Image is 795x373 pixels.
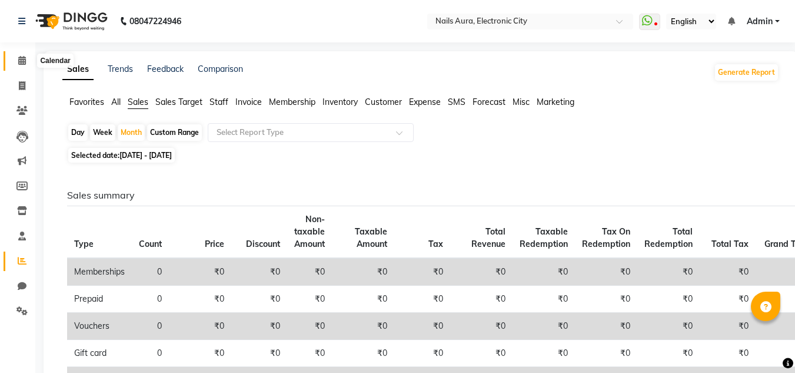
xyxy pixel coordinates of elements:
span: Customer [365,97,402,107]
span: SMS [448,97,465,107]
td: Memberships [67,258,132,286]
td: ₹0 [169,340,231,367]
b: 08047224946 [129,5,181,38]
a: Trends [108,64,133,74]
td: 0 [132,286,169,313]
td: ₹0 [287,313,332,340]
td: Vouchers [67,313,132,340]
span: Invoice [235,97,262,107]
td: ₹0 [287,258,332,286]
td: ₹0 [513,313,575,340]
span: Favorites [69,97,104,107]
td: ₹0 [394,258,450,286]
span: Discount [246,239,280,249]
td: 0 [132,258,169,286]
td: ₹0 [332,313,394,340]
span: Taxable Redemption [520,226,568,249]
td: ₹0 [513,340,575,367]
td: ₹0 [637,340,700,367]
td: ₹0 [287,286,332,313]
a: Comparison [198,64,243,74]
td: ₹0 [394,286,450,313]
td: ₹0 [637,258,700,286]
span: Type [74,239,94,249]
div: Custom Range [147,124,202,141]
span: Tax On Redemption [582,226,630,249]
td: ₹0 [575,258,637,286]
td: ₹0 [513,286,575,313]
div: Month [118,124,145,141]
td: ₹0 [637,313,700,340]
span: Inventory [322,97,358,107]
td: ₹0 [575,340,637,367]
td: 0 [132,313,169,340]
span: Sales Target [155,97,202,107]
span: Expense [409,97,441,107]
td: ₹0 [169,286,231,313]
td: ₹0 [231,340,287,367]
td: ₹0 [394,313,450,340]
td: ₹0 [575,286,637,313]
td: ₹0 [287,340,332,367]
td: Prepaid [67,286,132,313]
td: ₹0 [169,313,231,340]
td: ₹0 [332,286,394,313]
span: Non-taxable Amount [294,214,325,249]
a: Feedback [147,64,184,74]
td: ₹0 [700,340,756,367]
td: ₹0 [575,313,637,340]
td: ₹0 [450,313,513,340]
td: ₹0 [169,258,231,286]
td: ₹0 [332,258,394,286]
td: 0 [132,340,169,367]
td: ₹0 [513,258,575,286]
div: Week [90,124,115,141]
td: ₹0 [700,286,756,313]
span: Membership [269,97,315,107]
div: Calendar [37,54,73,68]
span: Misc [513,97,530,107]
button: Generate Report [715,64,778,81]
span: Count [139,239,162,249]
span: Price [205,239,224,249]
span: Admin [747,15,773,28]
td: ₹0 [700,313,756,340]
span: Tax [428,239,443,249]
div: Day [68,124,88,141]
td: ₹0 [450,340,513,367]
span: Marketing [537,97,574,107]
td: ₹0 [394,340,450,367]
td: Gift card [67,340,132,367]
td: ₹0 [332,340,394,367]
span: [DATE] - [DATE] [119,151,172,160]
img: logo [30,5,111,38]
td: ₹0 [637,286,700,313]
span: Total Revenue [471,226,505,249]
span: Sales [128,97,148,107]
span: Taxable Amount [355,226,387,249]
td: ₹0 [231,258,287,286]
span: All [111,97,121,107]
td: ₹0 [450,258,513,286]
span: Total Tax [711,239,749,249]
td: ₹0 [450,286,513,313]
h6: Sales summary [67,190,770,201]
span: Selected date: [68,148,175,163]
td: ₹0 [700,258,756,286]
td: ₹0 [231,286,287,313]
span: Forecast [473,97,505,107]
span: Staff [209,97,228,107]
td: ₹0 [231,313,287,340]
